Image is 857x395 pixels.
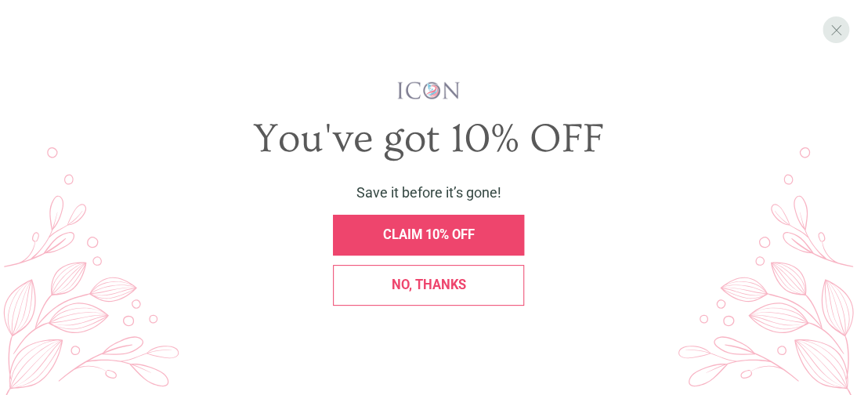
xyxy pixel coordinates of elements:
span: No, thanks [392,277,466,292]
span: You've got 10% OFF [253,116,604,162]
span: CLAIM 10% OFF [383,227,475,242]
img: iconwallstickersl_1754656298800.png [396,81,462,100]
span: X [830,21,842,39]
span: Save it before it’s gone! [356,184,501,201]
